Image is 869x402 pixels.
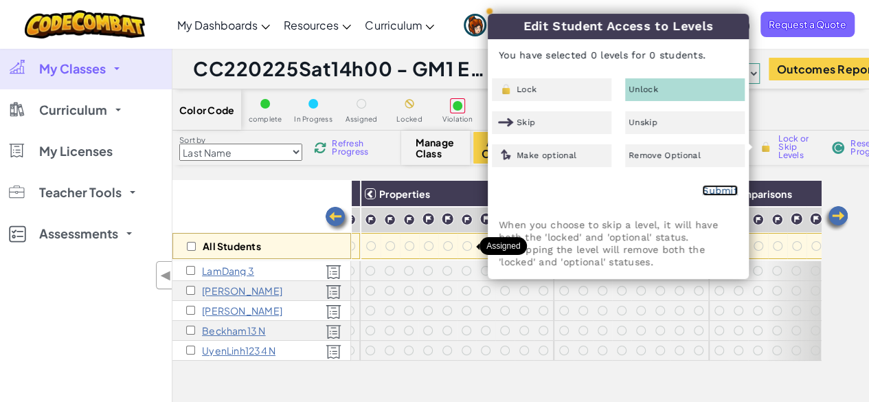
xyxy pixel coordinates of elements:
[473,132,535,164] button: Assign Content
[517,118,535,126] span: Skip
[464,14,486,36] img: avatar
[461,214,473,225] img: IconChallengeLevel.svg
[365,18,422,32] span: Curriculum
[629,85,658,93] span: Unlock
[517,85,537,93] span: Lock
[422,212,435,225] img: IconChallengeLevel.svg
[346,115,378,123] span: Assigned
[326,265,341,280] img: Licensed
[193,56,490,82] h1: CC220225Sat14h00 - GM1 EN (Teacher [PERSON_NAME])
[358,6,441,43] a: Curriculum
[488,14,749,39] h3: Edit Student Access to Levels
[822,205,850,232] img: Arrow_Left.png
[249,115,282,123] span: complete
[203,241,261,252] p: All Students
[294,115,332,123] span: In Progress
[479,237,527,255] div: Assigned
[379,188,430,200] span: Properties
[790,212,803,225] img: IconChallengeLevel.svg
[326,324,341,339] img: Licensed
[582,6,757,43] a: English ([GEOGRAPHIC_DATA])
[160,265,172,285] span: ◀
[39,145,113,157] span: My Licenses
[39,63,106,75] span: My Classes
[177,18,258,32] span: My Dashboards
[384,214,396,225] img: IconChallengeLevel.svg
[326,304,341,320] img: Licensed
[629,151,701,159] span: Remove Optional
[771,214,783,225] img: IconChallengeLevel.svg
[517,151,576,159] span: Make optional
[179,135,302,146] label: Sort by
[39,186,122,199] span: Teacher Tools
[314,142,326,154] img: IconReload.svg
[202,345,275,356] p: UyenLinh1234 N
[170,6,277,43] a: My Dashboards
[277,6,358,43] a: Resources
[488,38,748,71] p: You have selected 0 levels for 0 students.
[442,115,473,123] span: Violation
[202,305,282,316] p: Thien Minh M
[728,188,792,200] span: Comparisons
[365,214,376,225] img: IconChallengeLevel.svg
[831,142,845,154] img: IconReset.svg
[752,214,764,225] img: IconChallengeLevel.svg
[202,265,254,276] p: LamDang 3
[284,18,339,32] span: Resources
[39,104,107,116] span: Curriculum
[809,212,822,225] img: IconChallengeLevel.svg
[324,205,351,233] img: Arrow_Left.png
[498,116,514,129] img: IconSkippedLevel.svg
[403,214,415,225] img: IconChallengeLevel.svg
[498,83,514,96] img: IconLock.svg
[760,12,855,37] a: Request a Quote
[441,212,454,225] img: IconChallengeLevel.svg
[202,285,282,296] p: Huy L
[629,118,657,126] span: Unskip
[39,227,118,240] span: Assessments
[326,344,341,359] img: Licensed
[498,149,514,161] img: IconOptionalLevel.svg
[332,139,374,156] span: Refresh Progress
[396,115,422,123] span: Locked
[179,104,234,115] span: Color Code
[758,141,773,153] img: IconLock.svg
[499,219,738,268] p: When you choose to skip a level, it will have both the 'locked' and 'optional' status. Unskipping...
[702,185,738,196] a: Submit
[479,212,493,225] img: IconChallengeLevel.svg
[25,10,145,38] img: CodeCombat logo
[778,135,819,159] span: Lock or Skip Levels
[416,137,456,159] span: Manage Class
[202,325,266,336] p: Beckham13 N
[457,3,574,46] a: My Account
[326,284,341,300] img: Licensed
